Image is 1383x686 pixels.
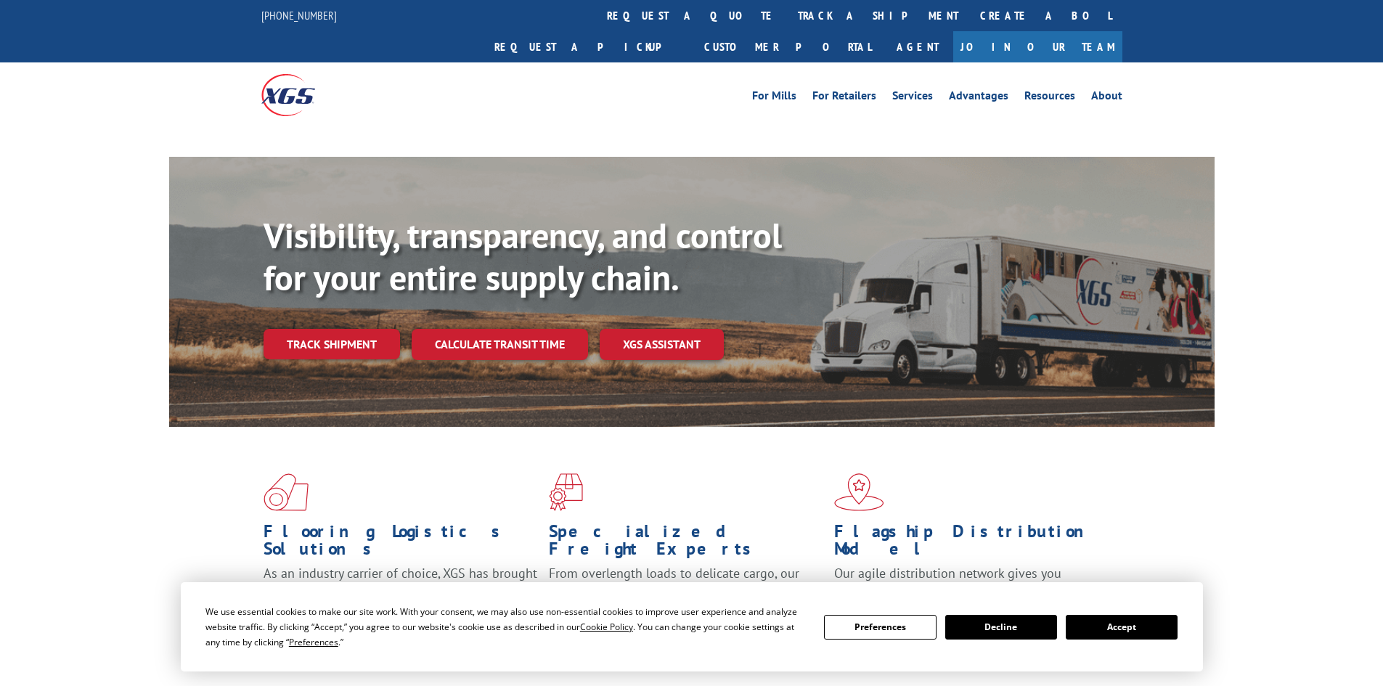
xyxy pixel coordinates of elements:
a: Track shipment [264,329,400,359]
img: xgs-icon-total-supply-chain-intelligence-red [264,473,309,511]
b: Visibility, transparency, and control for your entire supply chain. [264,213,782,300]
a: XGS ASSISTANT [600,329,724,360]
h1: Flooring Logistics Solutions [264,523,538,565]
img: xgs-icon-flagship-distribution-model-red [834,473,884,511]
button: Accept [1066,615,1178,640]
a: Services [892,90,933,106]
img: xgs-icon-focused-on-flooring-red [549,473,583,511]
span: Preferences [289,636,338,648]
span: Our agile distribution network gives you nationwide inventory management on demand. [834,565,1101,599]
div: Cookie Consent Prompt [181,582,1203,671]
span: As an industry carrier of choice, XGS has brought innovation and dedication to flooring logistics... [264,565,537,616]
h1: Flagship Distribution Model [834,523,1109,565]
a: Request a pickup [484,31,693,62]
a: Calculate transit time [412,329,588,360]
a: For Retailers [812,90,876,106]
a: [PHONE_NUMBER] [261,8,337,23]
a: For Mills [752,90,796,106]
a: Join Our Team [953,31,1122,62]
div: We use essential cookies to make our site work. With your consent, we may also use non-essential ... [205,604,807,650]
p: From overlength loads to delicate cargo, our experienced staff knows the best way to move your fr... [549,565,823,629]
h1: Specialized Freight Experts [549,523,823,565]
a: Advantages [949,90,1008,106]
a: Customer Portal [693,31,882,62]
span: Cookie Policy [580,621,633,633]
a: Agent [882,31,953,62]
a: Resources [1024,90,1075,106]
a: About [1091,90,1122,106]
button: Preferences [824,615,936,640]
button: Decline [945,615,1057,640]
